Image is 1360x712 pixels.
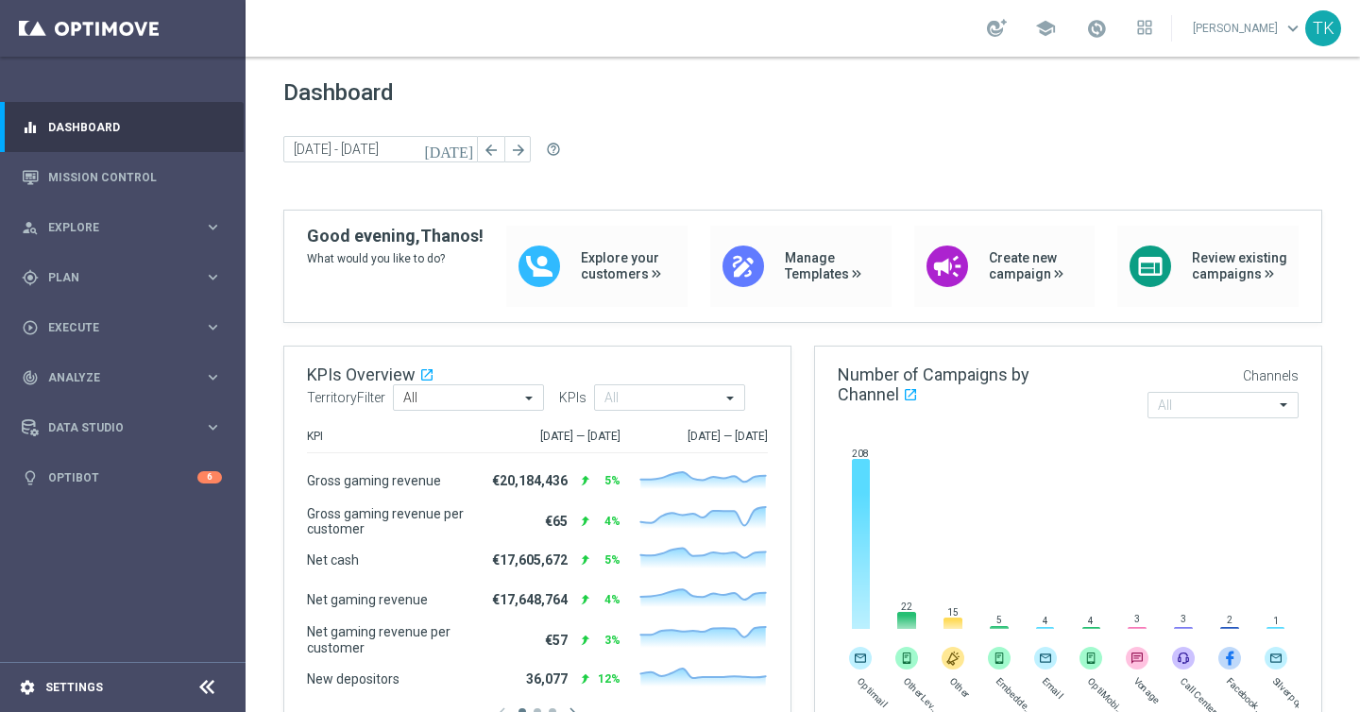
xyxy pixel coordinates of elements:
[22,219,204,236] div: Explore
[48,422,204,433] span: Data Studio
[22,319,39,336] i: play_circle_outline
[21,220,223,235] button: person_search Explore keyboard_arrow_right
[1191,14,1305,42] a: [PERSON_NAME]keyboard_arrow_down
[1305,10,1341,46] div: TK
[48,152,222,202] a: Mission Control
[204,368,222,386] i: keyboard_arrow_right
[22,102,222,152] div: Dashboard
[21,120,223,135] button: equalizer Dashboard
[48,322,204,333] span: Execute
[22,419,204,436] div: Data Studio
[21,370,223,385] button: track_changes Analyze keyboard_arrow_right
[204,418,222,436] i: keyboard_arrow_right
[22,369,204,386] div: Analyze
[21,320,223,335] button: play_circle_outline Execute keyboard_arrow_right
[22,319,204,336] div: Execute
[48,452,197,502] a: Optibot
[21,420,223,435] button: Data Studio keyboard_arrow_right
[1283,18,1303,39] span: keyboard_arrow_down
[21,470,223,485] button: lightbulb Optibot 6
[204,268,222,286] i: keyboard_arrow_right
[22,269,39,286] i: gps_fixed
[48,272,204,283] span: Plan
[48,222,204,233] span: Explore
[19,679,36,696] i: settings
[22,469,39,486] i: lightbulb
[204,218,222,236] i: keyboard_arrow_right
[22,219,39,236] i: person_search
[22,119,39,136] i: equalizer
[22,269,204,286] div: Plan
[22,152,222,202] div: Mission Control
[21,170,223,185] button: Mission Control
[204,318,222,336] i: keyboard_arrow_right
[22,452,222,502] div: Optibot
[48,102,222,152] a: Dashboard
[45,682,103,693] a: Settings
[22,369,39,386] i: track_changes
[48,372,204,383] span: Analyze
[21,270,223,285] button: gps_fixed Plan keyboard_arrow_right
[197,471,222,483] div: 6
[1035,18,1056,39] span: school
